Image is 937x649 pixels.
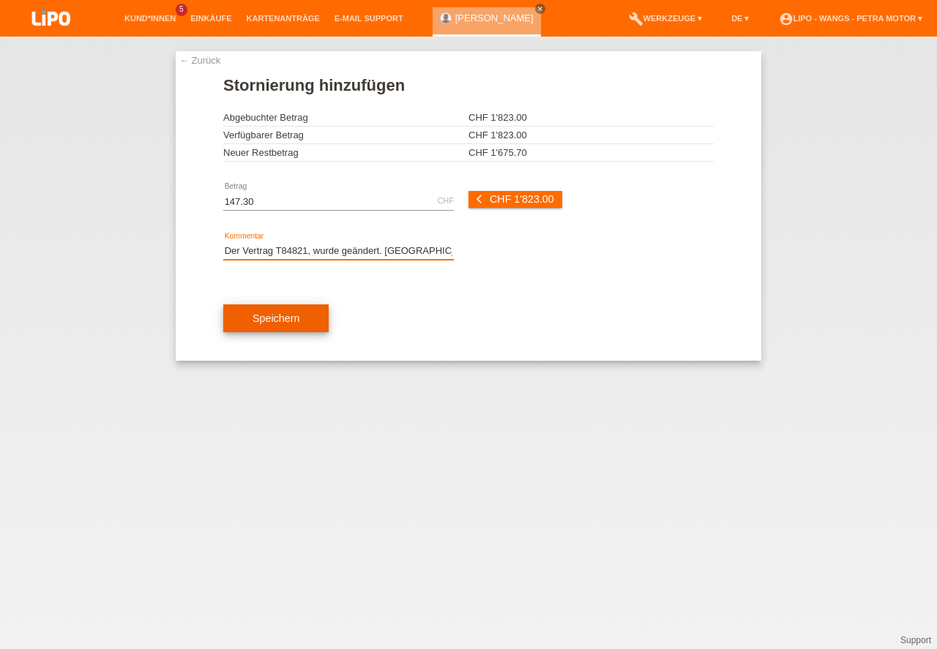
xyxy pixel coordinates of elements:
a: Einkäufe [183,14,239,23]
a: Kartenanträge [239,14,327,23]
span: CHF 1'823.00 [490,193,554,205]
span: CHF 1'823.00 [468,112,527,123]
span: Speichern [253,312,299,324]
i: close [537,5,544,12]
a: DE ▾ [724,14,756,23]
i: build [629,12,643,26]
span: CHF 1'823.00 [468,130,527,140]
span: 5 [176,4,187,16]
a: Support [900,635,931,645]
td: Abgebuchter Betrag [223,109,468,127]
a: E-Mail Support [327,14,411,23]
button: Speichern [223,304,329,332]
div: CHF [437,196,454,205]
span: CHF 1'675.70 [468,147,527,158]
a: Kund*innen [117,14,183,23]
i: account_circle [779,12,794,26]
a: ← Zurück [179,55,220,66]
a: close [535,4,545,14]
a: LIPO pay [15,30,88,41]
td: Neuer Restbetrag [223,144,468,162]
a: [PERSON_NAME] [455,12,534,23]
a: buildWerkzeuge ▾ [621,14,710,23]
button: arrow_back_ios CHF 1'823.00 [468,191,562,208]
a: account_circleLIPO - Wangs - Petra Motor ▾ [772,14,930,23]
i: arrow_back_ios [477,194,487,204]
td: Verfügbarer Betrag [223,127,468,144]
h1: Stornierung hinzufügen [223,76,714,94]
